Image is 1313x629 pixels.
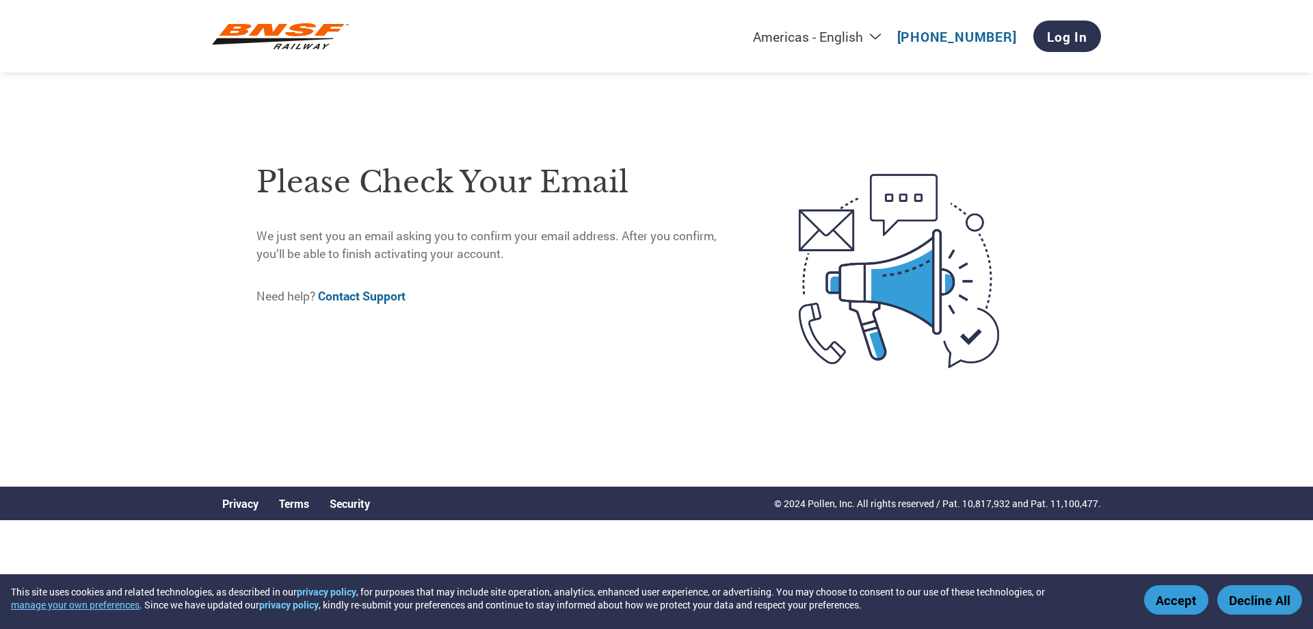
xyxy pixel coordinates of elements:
[1217,585,1302,615] button: Decline All
[222,496,258,511] a: Privacy
[297,585,356,598] a: privacy policy
[318,288,406,304] a: Contact Support
[774,496,1101,511] p: © 2024 Pollen, Inc. All rights reserved / Pat. 10,817,932 and Pat. 11,100,477.
[1144,585,1208,615] button: Accept
[11,598,140,611] button: manage your own preferences
[11,585,1124,611] div: This site uses cookies and related technologies, as described in our , for purposes that may incl...
[279,496,309,511] a: Terms
[897,28,1017,45] a: [PHONE_NUMBER]
[741,149,1057,393] img: open-email
[256,287,741,305] p: Need help?
[259,598,319,611] a: privacy policy
[1033,21,1101,52] a: Log In
[330,496,370,511] a: Security
[256,227,741,264] p: We just sent you an email asking you to confirm your email address. After you confirm, you’ll be ...
[256,160,741,205] h1: Please check your email
[212,18,349,55] img: BNSF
